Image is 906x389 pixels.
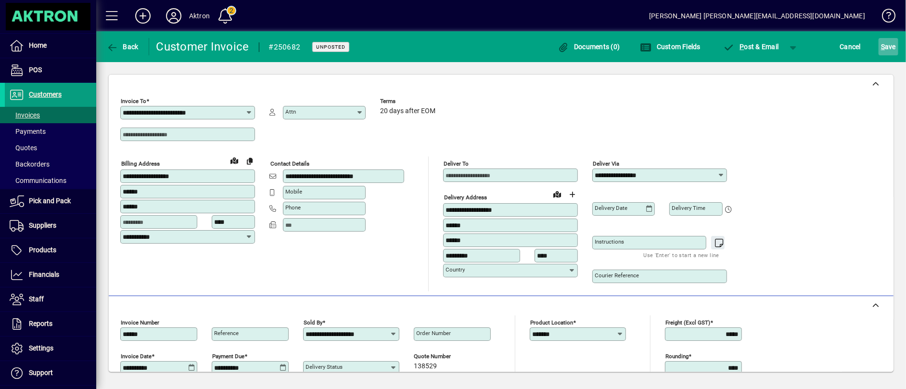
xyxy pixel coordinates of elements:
a: Backorders [5,156,96,172]
span: Home [29,41,47,49]
span: Customers [29,91,62,98]
a: Financials [5,263,96,287]
a: Payments [5,123,96,140]
span: Payments [10,128,46,135]
mat-label: Invoice To [121,98,146,104]
span: Support [29,369,53,376]
mat-label: Product location [530,319,573,326]
mat-label: Invoice number [121,319,159,326]
button: Cancel [838,38,864,55]
a: Support [5,361,96,385]
mat-label: Order number [416,330,451,337]
button: Profile [158,7,189,25]
span: P [740,43,744,51]
a: POS [5,58,96,82]
span: Quote number [414,353,472,360]
a: Products [5,238,96,262]
a: Staff [5,287,96,311]
button: Custom Fields [638,38,703,55]
span: 138529 [414,363,437,370]
a: View on map [549,186,565,202]
mat-label: Reference [214,330,239,337]
mat-hint: Use 'Enter' to start a new line [644,249,719,260]
span: Pick and Pack [29,197,71,205]
span: Custom Fields [640,43,701,51]
a: Suppliers [5,214,96,238]
button: Back [104,38,141,55]
span: S [881,43,885,51]
mat-label: Sold by [304,319,322,326]
span: Products [29,246,56,254]
a: Knowledge Base [875,2,894,33]
span: Communications [10,177,66,184]
span: Backorders [10,160,50,168]
mat-label: Country [446,266,465,273]
mat-label: Deliver To [444,160,469,167]
mat-label: Courier Reference [595,272,639,279]
span: ost & Email [723,43,779,51]
button: Copy to Delivery address [242,153,257,169]
mat-label: Delivery time [672,205,705,211]
span: Cancel [840,39,861,54]
button: Choose address [565,187,580,202]
span: POS [29,66,42,74]
span: Financials [29,271,59,278]
span: Reports [29,320,52,327]
a: Reports [5,312,96,336]
span: Back [106,43,139,51]
mat-label: Delivery date [595,205,627,211]
span: Terms [380,98,438,104]
a: Communications [5,172,96,189]
a: Home [5,34,96,58]
span: ave [881,39,896,54]
div: Customer Invoice [156,39,249,54]
mat-label: Freight (excl GST) [665,319,710,326]
a: Settings [5,337,96,361]
mat-label: Mobile [285,188,302,195]
div: Aktron [189,8,210,24]
mat-label: Rounding [665,353,689,360]
a: Pick and Pack [5,189,96,213]
a: View on map [227,153,242,168]
button: Post & Email [718,38,784,55]
mat-label: Delivery status [306,363,343,370]
mat-label: Invoice date [121,353,152,360]
span: Staff [29,295,44,303]
mat-label: Instructions [595,238,624,245]
span: Quotes [10,144,37,152]
span: Documents (0) [558,43,620,51]
mat-label: Deliver via [593,160,619,167]
a: Quotes [5,140,96,156]
mat-label: Payment due [212,353,244,360]
app-page-header-button: Back [96,38,149,55]
span: Settings [29,344,53,352]
button: Add [128,7,158,25]
span: 20 days after EOM [380,107,435,115]
button: Documents (0) [555,38,623,55]
a: Invoices [5,107,96,123]
mat-label: Attn [285,108,296,115]
mat-label: Phone [285,204,301,211]
button: Save [879,38,898,55]
span: Invoices [10,111,40,119]
div: #250682 [269,39,301,55]
span: Unposted [316,44,345,50]
div: [PERSON_NAME] [PERSON_NAME][EMAIL_ADDRESS][DOMAIN_NAME] [649,8,865,24]
span: Suppliers [29,221,56,229]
